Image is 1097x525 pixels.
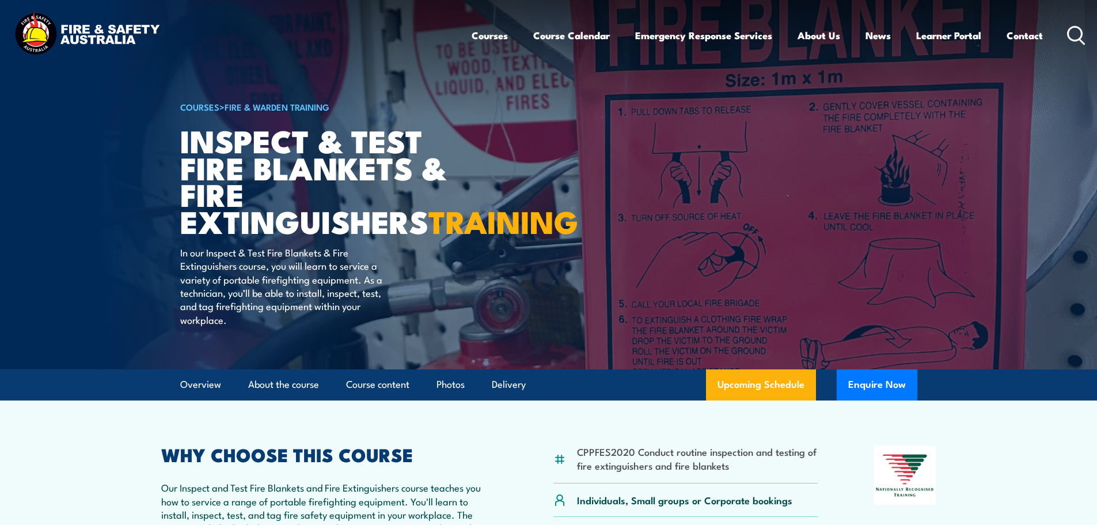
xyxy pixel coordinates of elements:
[866,20,891,51] a: News
[916,20,981,51] a: Learner Portal
[180,100,219,113] a: COURSES
[492,369,526,400] a: Delivery
[180,369,221,400] a: Overview
[180,245,390,326] p: In our Inspect & Test Fire Blankets & Fire Extinguishers course, you will learn to service a vari...
[436,369,465,400] a: Photos
[180,127,465,235] h1: Inspect & Test Fire Blankets & Fire Extinguishers
[533,20,610,51] a: Course Calendar
[706,369,816,401] a: Upcoming Schedule
[225,100,329,113] a: Fire & Warden Training
[161,446,498,462] h2: WHY CHOOSE THIS COURSE
[428,197,578,244] strong: TRAINING
[798,20,840,51] a: About Us
[635,20,772,51] a: Emergency Response Services
[180,100,465,114] h6: >
[837,369,917,401] button: Enquire Now
[577,493,792,507] p: Individuals, Small groups or Corporate bookings
[874,446,936,505] img: Nationally Recognised Training logo.
[1007,20,1043,51] a: Contact
[248,369,319,400] a: About the course
[346,369,409,400] a: Course content
[472,20,508,51] a: Courses
[577,445,818,472] li: CPPFES2020 Conduct routine inspection and testing of fire extinguishers and fire blankets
